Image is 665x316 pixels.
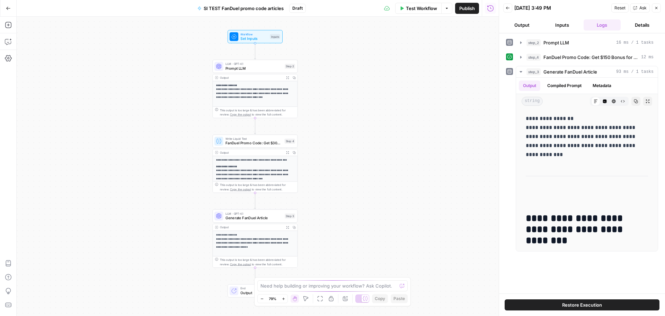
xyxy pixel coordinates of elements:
button: Output [503,19,541,31]
span: Generate FanDuel Article [225,215,283,221]
button: 93 ms / 1 tasks [516,66,658,77]
span: 93 ms / 1 tasks [616,69,654,75]
div: WorkflowSet InputsInputs [213,30,298,43]
span: Copy [375,296,385,302]
button: Details [623,19,661,31]
span: 12 ms [641,54,654,60]
div: Step 2 [285,64,295,69]
span: Publish [459,5,475,12]
span: Set Inputs [240,36,268,41]
div: Step 3 [285,214,295,219]
button: 12 ms [516,52,658,63]
div: Inputs [270,34,280,39]
span: Ask [639,5,647,11]
span: Copy the output [230,113,251,116]
button: Logs [584,19,621,31]
span: Copy the output [230,263,251,266]
button: 16 ms / 1 tasks [516,37,658,48]
g: Edge from step_3 to end [254,268,256,284]
span: Output [240,290,278,296]
div: EndOutput [213,284,298,297]
span: 16 ms / 1 tasks [616,40,654,46]
span: End [240,286,278,291]
g: Edge from step_2 to step_4 [254,118,256,134]
button: Paste [391,294,408,303]
span: Prompt LLM [543,39,569,46]
span: Write Liquid Text [225,136,282,141]
div: This output is too large & has been abbreviated for review. to view the full content. [220,183,295,191]
span: Prompt LLM [225,66,283,71]
span: SI TEST FanDuel promo code articles [204,5,284,12]
g: Edge from start to step_2 [254,43,256,59]
span: step_2 [526,39,541,46]
span: step_3 [526,68,541,75]
span: Reset [614,5,626,11]
button: Test Workflow [395,3,441,14]
button: Reset [611,3,629,12]
span: 79% [269,296,276,301]
span: FanDuel Promo Code: Get $300 Bonus for {{ event_title }} [225,140,282,146]
g: Edge from step_4 to step_3 [254,193,256,209]
button: Publish [455,3,479,14]
span: Workflow [240,32,268,36]
button: Inputs [543,19,581,31]
span: Copy the output [230,188,251,191]
button: Output [519,80,540,91]
div: Output [220,225,283,230]
button: Compiled Prompt [543,80,586,91]
button: Metadata [588,80,615,91]
div: This output is too large & has been abbreviated for review. to view the full content. [220,257,295,266]
button: SI TEST FanDuel promo code articles [193,3,288,14]
span: Test Workflow [406,5,437,12]
button: Copy [372,294,388,303]
div: Write Liquid TextFanDuel Promo Code: Get $300 Bonus for {{ event_title }}Step 4Output**** **** **... [213,135,298,193]
div: 93 ms / 1 tasks [516,78,658,251]
span: Draft [292,5,303,11]
div: Output [220,150,283,155]
span: LLM · GPT-4.1 [225,211,283,216]
span: FanDuel Promo Code: Get $150 Bonus for {{ event_title }} [543,54,638,61]
span: Generate FanDuel Article [543,68,597,75]
div: Output [220,75,283,80]
div: Step 4 [284,139,295,144]
span: Restore Execution [562,301,602,308]
span: string [522,97,543,106]
span: LLM · GPT-4.1 [225,62,283,66]
span: Paste [393,296,405,302]
button: Ask [630,3,650,12]
div: This output is too large & has been abbreviated for review. to view the full content. [220,108,295,117]
span: step_4 [526,54,541,61]
button: Restore Execution [505,299,659,310]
